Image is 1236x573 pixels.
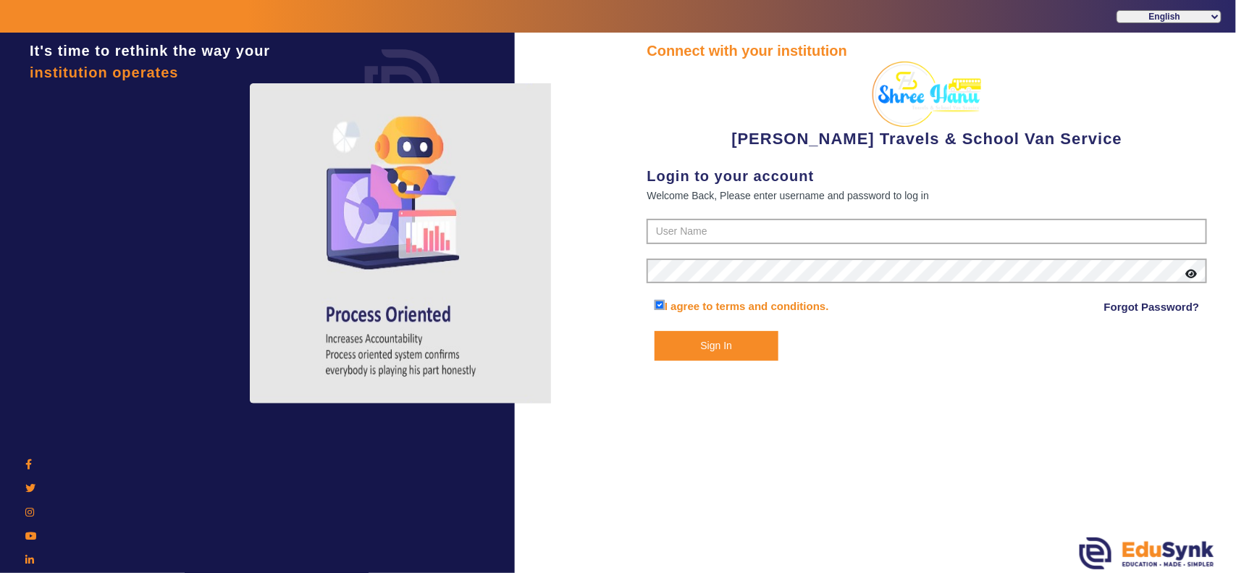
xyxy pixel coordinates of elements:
[30,43,270,59] span: It's time to rethink the way your
[655,331,778,361] button: Sign In
[1080,538,1214,569] img: edusynk.png
[647,62,1207,151] div: [PERSON_NAME] Travels & School Van Service
[647,219,1207,245] input: User Name
[1104,298,1200,316] a: Forgot Password?
[348,33,457,141] img: login.png
[30,64,179,80] span: institution operates
[250,83,554,403] img: login4.png
[665,300,829,312] a: I agree to terms and conditions.
[647,187,1207,204] div: Welcome Back, Please enter username and password to log in
[873,62,981,127] img: 2bec4155-9170-49cd-8f97-544ef27826c4
[647,40,1207,62] div: Connect with your institution
[647,165,1207,187] div: Login to your account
